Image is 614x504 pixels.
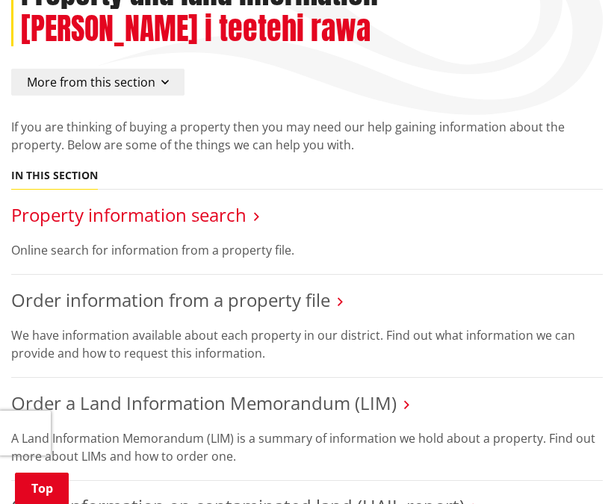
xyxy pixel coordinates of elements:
[11,241,603,259] p: Online search for information from a property file.
[11,202,246,227] a: Property information search
[11,391,397,415] a: Order a Land Information Memorandum (LIM)
[27,74,155,90] span: More from this section
[15,473,69,504] a: Top
[545,441,599,495] iframe: Messenger Launcher
[11,69,184,96] button: More from this section
[11,118,603,154] p: If you are thinking of buying a property then you may need our help gaining information about the...
[21,10,370,46] h2: [PERSON_NAME] i teetehi rawa
[11,169,98,182] h5: In this section
[11,287,330,312] a: Order information from a property file
[11,429,603,465] p: A Land Information Memorandum (LIM) is a summary of information we hold about a property. Find ou...
[11,326,603,362] p: We have information available about each property in our district. Find out what information we c...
